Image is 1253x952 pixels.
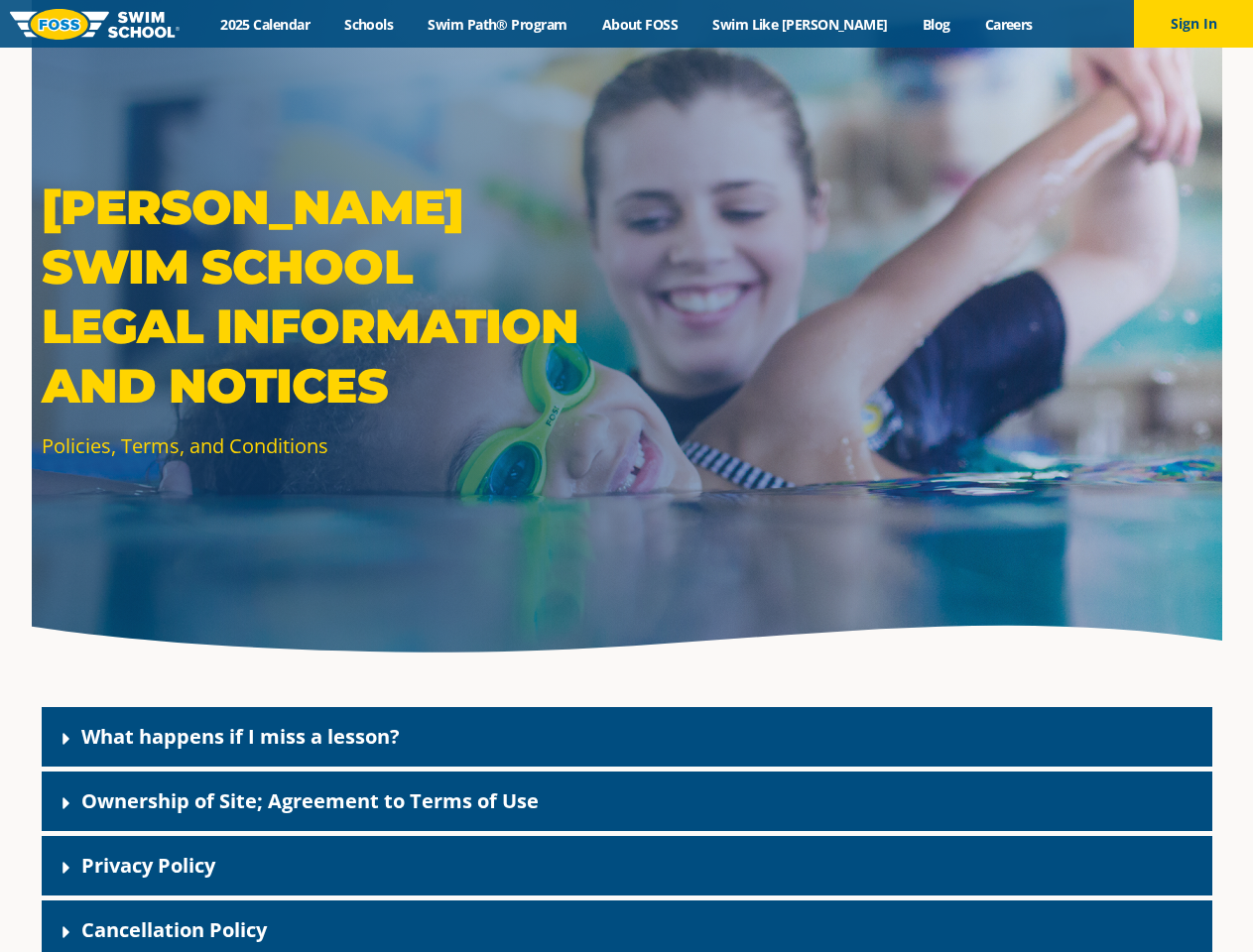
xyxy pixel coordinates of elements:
[327,15,411,34] a: Schools
[81,852,215,879] a: Privacy Policy
[42,772,1212,831] div: Ownership of Site; Agreement to Terms of Use
[42,707,1212,767] div: What happens if I miss a lesson?
[695,15,906,34] a: Swim Like [PERSON_NAME]
[584,15,695,34] a: About FOSS
[411,15,584,34] a: Swim Path® Program
[81,723,400,750] a: What happens if I miss a lesson?
[905,15,967,34] a: Blog
[10,9,180,40] img: FOSS Swim School Logo
[81,916,267,943] a: Cancellation Policy
[967,15,1050,34] a: Careers
[42,431,617,460] p: Policies, Terms, and Conditions
[203,15,327,34] a: 2025 Calendar
[81,787,539,814] a: Ownership of Site; Agreement to Terms of Use
[42,836,1212,895] div: Privacy Policy
[42,178,617,416] p: [PERSON_NAME] Swim School Legal Information and Notices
